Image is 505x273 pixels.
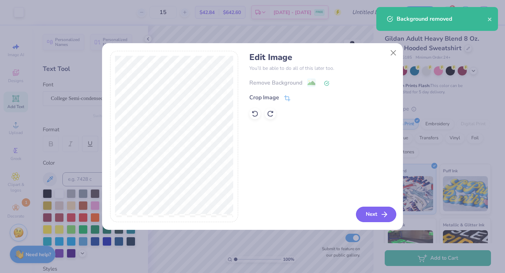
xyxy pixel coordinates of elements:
[249,65,395,72] p: You’ll be able to do all of this later too.
[249,52,395,62] h4: Edit Image
[249,93,279,102] div: Crop Image
[487,15,492,23] button: close
[387,46,400,59] button: Close
[397,15,487,23] div: Background removed
[356,207,396,222] button: Next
